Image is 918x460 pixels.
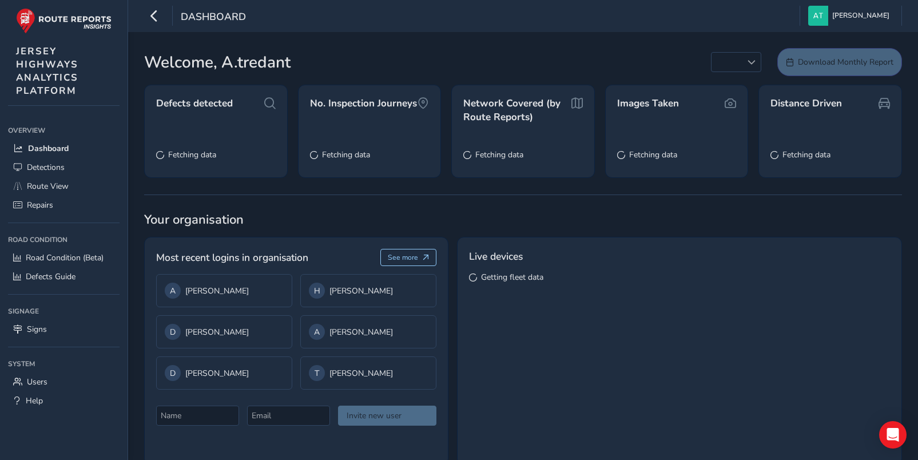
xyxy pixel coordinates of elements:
[808,6,893,26] button: [PERSON_NAME]
[156,97,233,110] span: Defects detected
[8,248,120,267] a: Road Condition (Beta)
[8,231,120,248] div: Road Condition
[26,395,43,406] span: Help
[309,324,428,340] div: [PERSON_NAME]
[156,250,308,265] span: Most recent logins in organisation
[26,271,75,282] span: Defects Guide
[165,283,284,299] div: [PERSON_NAME]
[8,355,120,372] div: System
[309,365,428,381] div: [PERSON_NAME]
[808,6,828,26] img: diamond-layout
[26,252,104,263] span: Road Condition (Beta)
[27,162,65,173] span: Detections
[165,365,284,381] div: [PERSON_NAME]
[170,327,176,338] span: D
[782,149,830,160] span: Fetching data
[380,249,437,266] button: See more
[314,327,320,338] span: A
[8,177,120,196] a: Route View
[170,285,176,296] span: A
[8,139,120,158] a: Dashboard
[8,158,120,177] a: Detections
[165,324,284,340] div: [PERSON_NAME]
[27,376,47,387] span: Users
[629,149,677,160] span: Fetching data
[27,200,53,211] span: Repairs
[879,421,907,449] div: Open Intercom Messenger
[16,45,78,97] span: JERSEY HIGHWAYS ANALYTICS PLATFORM
[322,149,370,160] span: Fetching data
[309,283,428,299] div: [PERSON_NAME]
[770,97,842,110] span: Distance Driven
[310,97,417,110] span: No. Inspection Journeys
[481,272,543,283] span: Getting fleet data
[16,8,112,34] img: rr logo
[144,50,291,74] span: Welcome, A.tredant
[832,6,889,26] span: [PERSON_NAME]
[28,143,69,154] span: Dashboard
[8,196,120,215] a: Repairs
[8,122,120,139] div: Overview
[314,285,320,296] span: H
[170,368,176,379] span: D
[144,211,902,228] span: Your organisation
[247,406,330,426] input: Email
[8,267,120,286] a: Defects Guide
[617,97,679,110] span: Images Taken
[156,406,239,426] input: Name
[463,97,571,124] span: Network Covered (by Route Reports)
[8,391,120,410] a: Help
[315,368,319,379] span: T
[8,303,120,320] div: Signage
[27,324,47,335] span: Signs
[27,181,69,192] span: Route View
[8,320,120,339] a: Signs
[181,10,246,26] span: Dashboard
[168,149,216,160] span: Fetching data
[475,149,523,160] span: Fetching data
[469,249,523,264] span: Live devices
[8,372,120,391] a: Users
[388,253,418,262] span: See more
